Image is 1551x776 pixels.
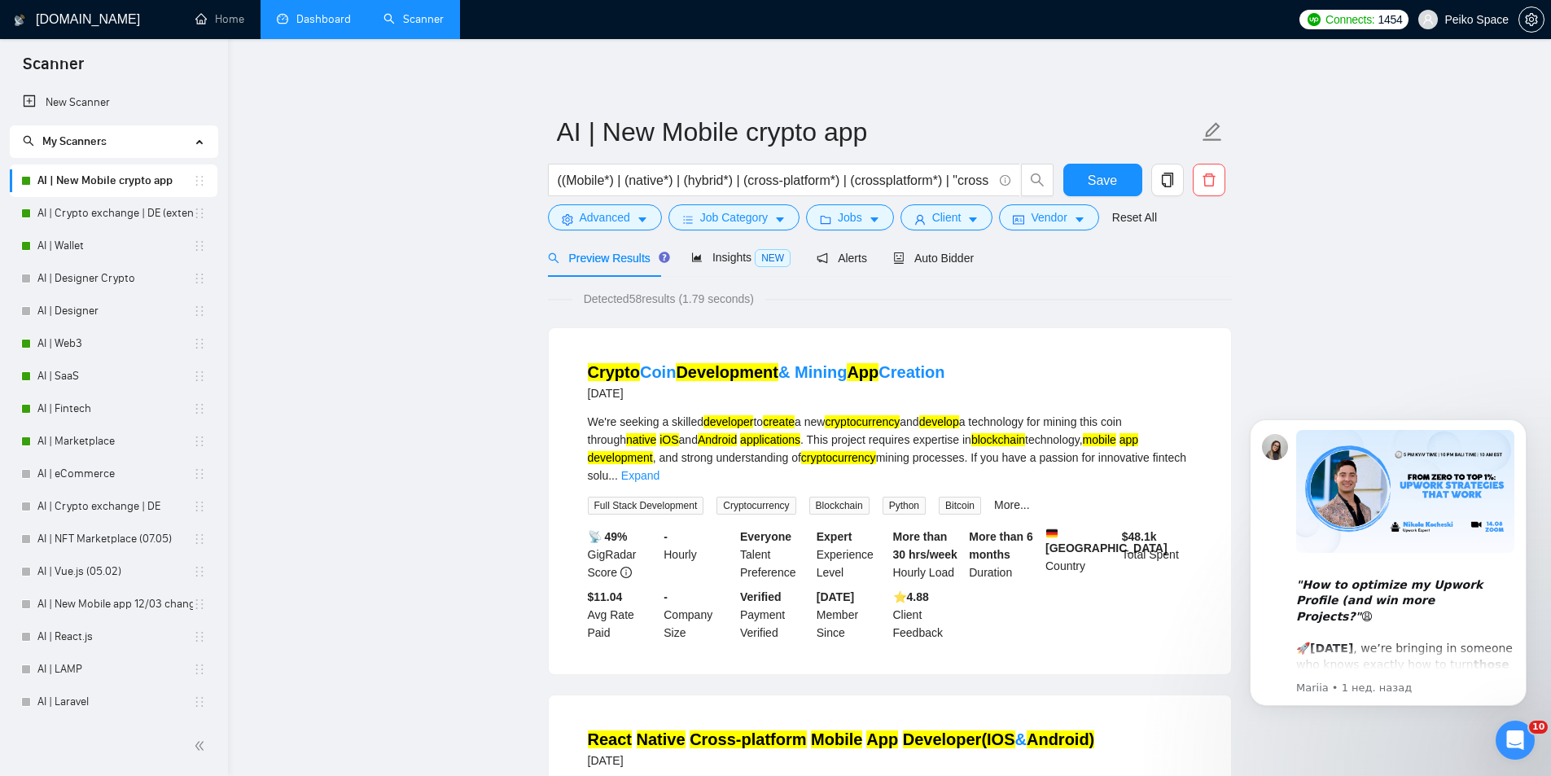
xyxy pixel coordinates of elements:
li: AI | SaaS [10,360,217,392]
span: idcard [1013,213,1024,226]
span: 1454 [1378,11,1402,28]
a: CryptoCoinDevelopment& MiningAppCreation [588,363,945,381]
div: GigRadar Score [585,528,661,581]
li: AI | LAMP [10,653,217,686]
span: holder [193,305,206,318]
span: Cryptocurrency [716,497,795,515]
li: AI | Laravel [10,686,217,718]
span: edit [1202,121,1223,142]
span: My Scanners [42,134,107,148]
div: Hourly [660,528,737,581]
mark: develop [919,415,959,428]
span: holder [193,467,206,480]
span: Client [932,208,962,226]
span: area-chart [691,252,703,263]
span: Save [1088,170,1117,191]
li: AI | Crypto exchange | DE [10,490,217,523]
mark: mobile [1083,433,1116,446]
span: holder [193,239,206,252]
img: 🇩🇪 [1046,528,1058,539]
mark: Developer(IOS [903,730,1015,748]
b: 📡 49% [588,530,628,543]
button: settingAdvancedcaret-down [548,204,662,230]
li: AI | Marketplace [10,425,217,458]
span: holder [193,207,206,220]
span: holder [193,402,206,415]
b: Verified [740,590,782,603]
li: AI | NFT Marketplace (07.05) [10,523,217,555]
div: Country [1042,528,1119,581]
span: caret-down [869,213,880,226]
a: AI | Web3 [37,327,193,360]
mark: Android [698,433,737,446]
span: holder [193,630,206,643]
a: AI | New Mobile app 12/03 change end [37,588,193,620]
b: More than 6 months [969,530,1033,561]
a: AI | NFT Marketplace (07.05) [37,523,193,555]
b: Everyone [740,530,791,543]
b: Expert [817,530,852,543]
button: folderJobscaret-down [806,204,894,230]
button: idcardVendorcaret-down [999,204,1098,230]
a: AI | Laravel [37,686,193,718]
mark: applications [740,433,800,446]
mark: development [588,451,653,464]
span: Alerts [817,252,867,265]
span: holder [193,533,206,546]
a: Expand [621,469,659,482]
span: double-left [194,738,210,754]
mark: iOS [659,433,678,446]
a: AI | New Mobile crypto app [37,164,193,197]
span: delete [1194,173,1225,187]
b: ⭐️ 4.88 [893,590,929,603]
span: robot [893,252,905,264]
div: [DATE] [588,384,945,403]
span: Vendor [1031,208,1067,226]
iframe: Intercom notifications сообщение [1225,395,1551,732]
div: Tooltip anchor [657,250,672,265]
span: holder [193,598,206,611]
button: delete [1193,164,1225,196]
button: setting [1518,7,1544,33]
a: AI | SaaS [37,360,193,392]
div: Company Size [660,588,737,642]
a: React Native Cross-platform Mobile App Developer(IOS&Android) [588,730,1095,748]
mark: Android) [1027,730,1094,748]
span: Blockchain [809,497,870,515]
span: Insights [691,251,791,264]
span: caret-down [1074,213,1085,226]
input: Scanner name... [557,112,1198,152]
span: Preview Results [548,252,665,265]
a: More... [994,498,1030,511]
span: Scanner [10,52,97,86]
a: AI | Wallet [37,230,193,262]
div: Client Feedback [890,588,966,642]
a: AI | Designer [37,295,193,327]
li: AI | Designer [10,295,217,327]
span: folder [820,213,831,226]
a: AI | eCommerce [37,458,193,490]
b: More than 30 hrs/week [893,530,957,561]
span: search [23,135,34,147]
span: Detected 58 results (1.79 seconds) [572,290,765,308]
span: holder [193,500,206,513]
div: Talent Preference [737,528,813,581]
span: Advanced [580,208,630,226]
mark: App [866,730,898,748]
mark: Cross-platform [690,730,806,748]
mark: blockchain [971,433,1025,446]
a: dashboardDashboard [277,12,351,26]
li: AI | React.js [10,620,217,653]
a: AI | Designer Crypto [37,262,193,295]
a: searchScanner [383,12,444,26]
div: Experience Level [813,528,890,581]
span: holder [193,695,206,708]
span: search [548,252,559,264]
span: caret-down [774,213,786,226]
span: My Scanners [23,134,107,148]
span: info-circle [620,567,632,578]
li: AI | eCommerce [10,458,217,490]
